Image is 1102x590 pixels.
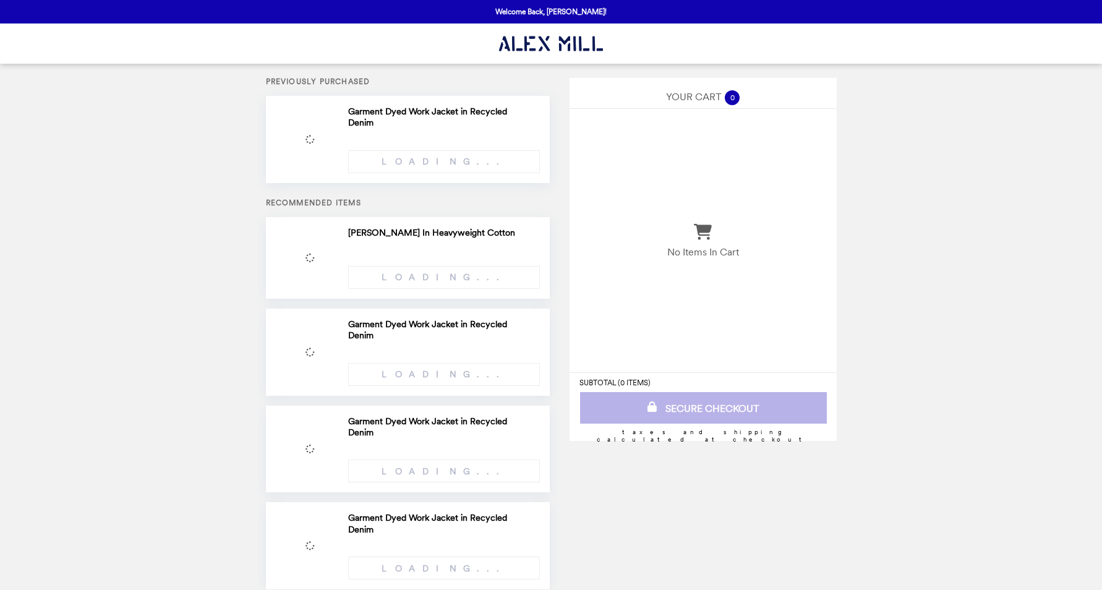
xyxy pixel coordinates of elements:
img: Brand Logo [499,31,603,56]
h2: Garment Dyed Work Jacket in Recycled Denim [348,106,536,129]
h2: Garment Dyed Work Jacket in Recycled Denim [348,512,536,535]
span: ( 0 ITEMS ) [618,378,651,387]
h2: Garment Dyed Work Jacket in Recycled Denim [348,416,536,438]
h2: Garment Dyed Work Jacket in Recycled Denim [348,319,536,341]
h5: Recommended Items [266,199,550,207]
span: 0 [725,90,740,105]
span: YOUR CART [666,91,722,103]
span: SUBTOTAL [579,378,618,387]
h5: Previously Purchased [266,77,550,86]
h2: [PERSON_NAME] In Heavyweight Cotton [348,227,520,238]
div: Taxes and Shipping calculated at checkout [579,428,827,443]
p: Welcome Back, [PERSON_NAME]! [495,7,607,16]
p: No Items In Cart [667,246,739,258]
